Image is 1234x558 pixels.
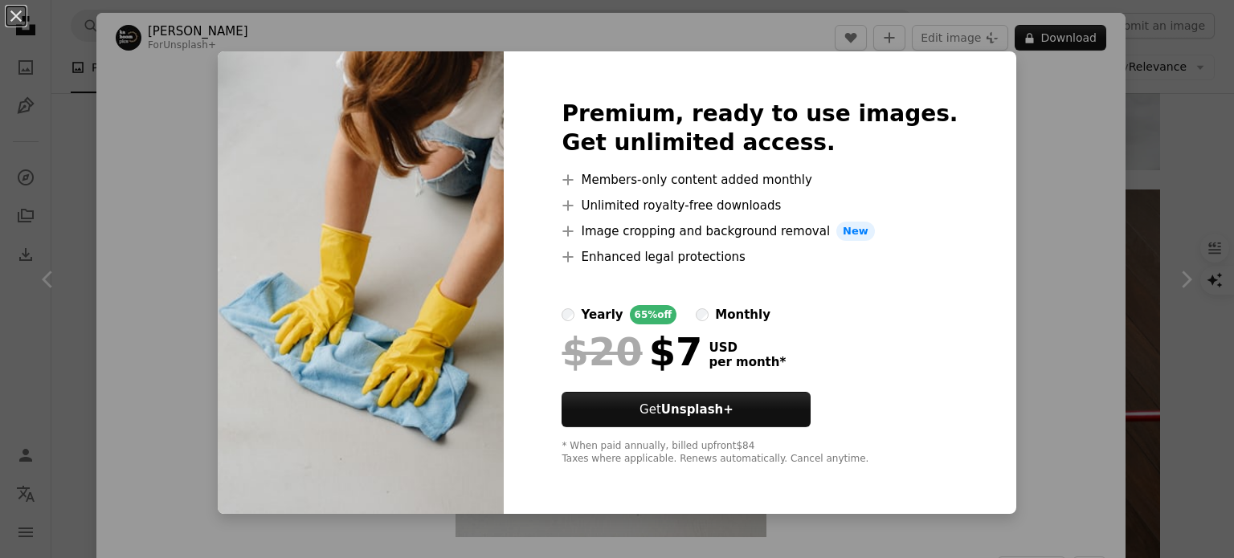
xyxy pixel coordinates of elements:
[562,170,958,189] li: Members-only content added monthly
[661,402,733,417] strong: Unsplash+
[709,340,786,355] span: USD
[218,51,504,514] img: premium_photo-1678304224644-c74093694beb
[696,308,709,321] input: monthly
[562,331,702,373] div: $7
[630,305,677,324] div: 65% off
[562,331,642,373] span: $20
[709,355,786,369] span: per month *
[562,440,958,466] div: * When paid annually, billed upfront $84 Taxes where applicable. Renews automatically. Cancel any...
[562,196,958,215] li: Unlimited royalty-free downloads
[562,392,811,427] button: GetUnsplash+
[836,222,875,241] span: New
[562,222,958,241] li: Image cropping and background removal
[581,305,623,324] div: yearly
[562,308,574,321] input: yearly65%off
[715,305,770,324] div: monthly
[562,100,958,157] h2: Premium, ready to use images. Get unlimited access.
[562,247,958,267] li: Enhanced legal protections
